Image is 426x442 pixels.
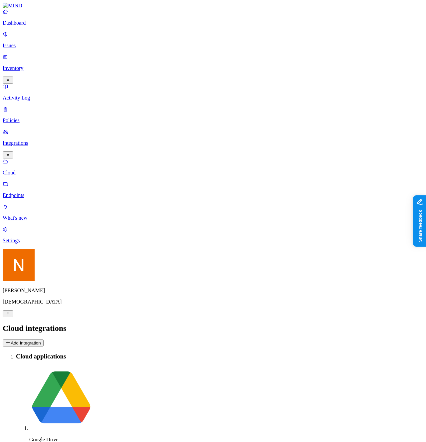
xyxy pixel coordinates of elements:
p: What's new [3,215,423,221]
p: Inventory [3,65,423,71]
a: Activity Log [3,84,423,101]
h2: Cloud integrations [3,324,423,333]
img: Nitai Mishary [3,249,35,281]
a: MIND [3,3,423,9]
p: Integrations [3,140,423,146]
p: [PERSON_NAME] [3,288,423,294]
a: Policies [3,106,423,123]
p: Cloud [3,170,423,176]
a: Inventory [3,54,423,83]
p: Activity Log [3,95,423,101]
a: Issues [3,31,423,49]
a: Dashboard [3,9,423,26]
a: Settings [3,226,423,244]
a: Integrations [3,129,423,157]
p: [DEMOGRAPHIC_DATA] [3,299,423,305]
p: Issues [3,43,423,49]
p: Policies [3,117,423,123]
img: google-drive [29,366,93,430]
p: Settings [3,238,423,244]
p: Dashboard [3,20,423,26]
a: Endpoints [3,181,423,198]
button: Add Integration [3,339,44,346]
a: Cloud [3,158,423,176]
img: MIND [3,3,22,9]
a: What's new [3,204,423,221]
h3: Cloud applications [16,353,423,360]
p: Endpoints [3,192,423,198]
